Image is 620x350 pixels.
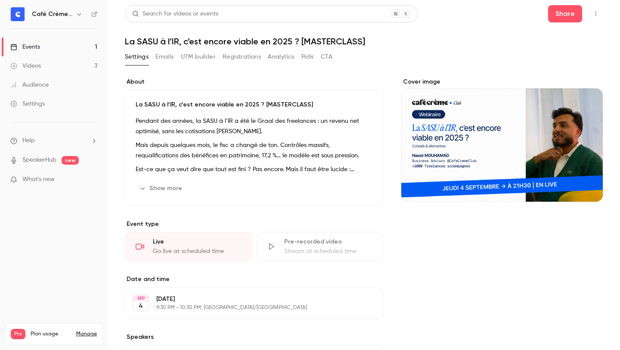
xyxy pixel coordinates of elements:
button: Settings [125,50,149,64]
p: Pendant des années, la SASU à l’IR a été le Graal des freelances : un revenu net optimisé, sans l... [136,116,373,137]
p: 4 [139,302,143,310]
label: Date and time [125,275,384,284]
img: Café Crème Club [11,7,25,21]
li: help-dropdown-opener [10,136,97,145]
div: Pre-recorded video [284,237,373,246]
p: 9:30 PM - 10:30 PM, [GEOGRAPHIC_DATA]/[GEOGRAPHIC_DATA] [156,304,338,311]
p: [DATE] [156,295,338,303]
label: Cover image [401,78,603,86]
button: Emails [155,50,174,64]
span: new [62,156,79,165]
button: UTM builder [181,50,216,64]
label: Speakers [125,333,384,341]
div: Pre-recorded videoStream at scheduled time [256,232,384,261]
div: Stream at scheduled time [284,247,373,256]
h6: Café Crème Club [32,10,72,19]
p: Est-ce que ça veut dire que tout est fini ? Pas encore. Mais il faut être lucide : l’incertitude ... [136,164,373,175]
div: Search for videos or events [132,9,218,19]
div: Go live at scheduled time [153,247,242,256]
p: La SASU à l’IR, c’est encore viable en 2025 ? [MASTERCLASS] [136,100,373,109]
h1: La SASU à l’IR, c’est encore viable en 2025 ? [MASTERCLASS] [125,36,603,47]
a: SpeakerHub [22,156,56,165]
button: Show more [136,181,187,195]
button: Analytics [268,50,294,64]
div: Live [153,237,242,246]
div: LiveGo live at scheduled time [125,232,253,261]
div: Events [10,43,40,51]
span: What's new [22,175,55,184]
span: Pro [11,329,25,339]
div: Audience [10,81,49,89]
div: Videos [10,62,41,70]
div: Settings [10,100,45,108]
span: Plan usage [31,331,71,337]
div: SEP [133,295,149,301]
span: Help [22,136,35,145]
p: Mais depuis quelques mois, le fisc a changé de ton. Contrôles massifs, requalifications des bénéf... [136,140,373,161]
button: CTA [321,50,332,64]
p: Event type [125,220,384,228]
label: About [125,78,384,86]
button: Share [548,5,582,22]
button: Registrations [223,50,261,64]
section: Cover image [401,78,603,202]
button: Polls [301,50,314,64]
a: Manage [76,331,97,337]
